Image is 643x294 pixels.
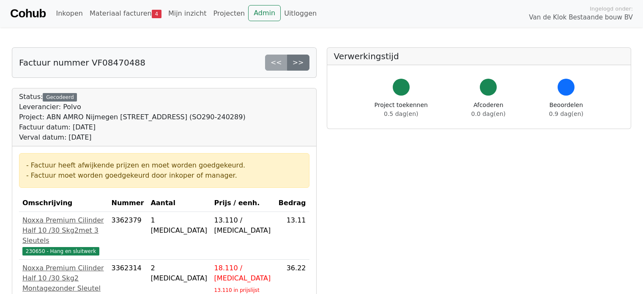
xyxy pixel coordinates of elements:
[22,215,105,256] a: Noxxa Premium Cilinder Half 10 /30 Skg2met 3 Sleutels230650 - Hang en sluitwerk
[275,195,309,212] th: Bedrag
[19,58,145,68] h5: Factuur nummer VF08470488
[19,102,246,112] div: Leverancier: Polvo
[10,3,46,24] a: Cohub
[248,5,281,21] a: Admin
[19,195,108,212] th: Omschrijving
[147,195,211,212] th: Aantal
[19,112,246,122] div: Project: ABN AMRO Nijmegen [STREET_ADDRESS] (SO290-240289)
[152,10,161,18] span: 4
[19,122,246,132] div: Factuur datum: [DATE]
[22,247,99,256] span: 230650 - Hang en sluitwerk
[19,132,246,143] div: Verval datum: [DATE]
[210,5,248,22] a: Projecten
[529,13,633,22] span: Van de Klok Bestaande bouw BV
[108,212,148,260] td: 3362379
[590,5,633,13] span: Ingelogd onder:
[334,51,624,61] h5: Verwerkingstijd
[52,5,86,22] a: Inkopen
[281,5,320,22] a: Uitloggen
[211,195,275,212] th: Prijs / eenh.
[150,263,207,283] div: 2 [MEDICAL_DATA]
[384,110,418,117] span: 0.5 dag(en)
[214,215,272,236] div: 13.110 / [MEDICAL_DATA]
[165,5,210,22] a: Mijn inzicht
[22,263,105,294] div: Noxxa Premium Cilinder Half 10 /30 Skg2 Montagezonder Sleutel
[86,5,165,22] a: Materiaal facturen4
[275,212,309,260] td: 13.11
[22,215,105,246] div: Noxxa Premium Cilinder Half 10 /30 Skg2met 3 Sleutels
[375,101,428,118] div: Project toekennen
[150,215,207,236] div: 1 [MEDICAL_DATA]
[19,92,246,143] div: Status:
[549,110,583,117] span: 0.9 dag(en)
[287,55,309,71] a: >>
[214,263,272,283] div: 18.110 / [MEDICAL_DATA]
[43,93,77,102] div: Gecodeerd
[471,110,506,117] span: 0.0 dag(en)
[214,287,260,293] sub: 13.110 in prijslijst
[26,170,302,181] div: - Factuur moet worden goedgekeurd door inkoper of manager.
[26,160,302,170] div: - Factuur heeft afwijkende prijzen en moet worden goedgekeurd.
[108,195,148,212] th: Nummer
[549,101,583,118] div: Beoordelen
[471,101,506,118] div: Afcoderen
